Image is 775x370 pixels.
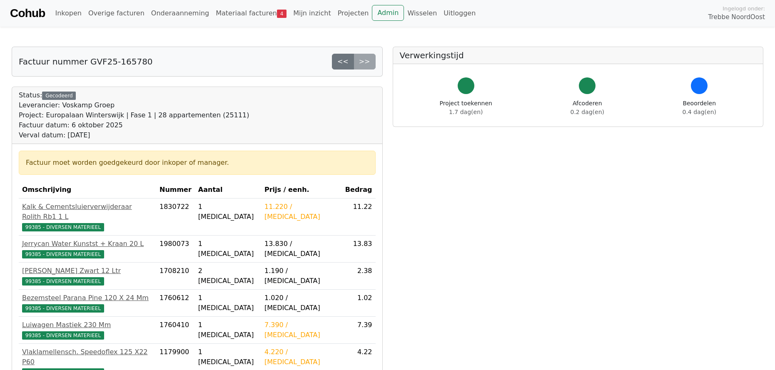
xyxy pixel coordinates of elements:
th: Nummer [156,181,195,199]
div: Leverancier: Voskamp Groep [19,100,249,110]
span: 0.2 dag(en) [571,109,604,115]
div: [PERSON_NAME] Zwart 12 Ltr [22,266,153,276]
div: 4.220 / [MEDICAL_DATA] [264,347,339,367]
a: Onderaanneming [148,5,212,22]
a: Materiaal facturen4 [212,5,290,22]
td: 1760612 [156,290,195,317]
a: Mijn inzicht [290,5,334,22]
span: 99385 - DIVERSEN MATERIEEL [22,331,104,340]
div: 1 [MEDICAL_DATA] [198,347,258,367]
span: 4 [277,10,287,18]
td: 1.02 [342,290,376,317]
td: 1980073 [156,236,195,263]
div: Status: [19,90,249,140]
td: 7.39 [342,317,376,344]
div: 1 [MEDICAL_DATA] [198,293,258,313]
div: Kalk & Cementsluierverwijderaar Rolith Rb1 1 L [22,202,153,222]
td: 1830722 [156,199,195,236]
div: 7.390 / [MEDICAL_DATA] [264,320,339,340]
a: << [332,54,354,70]
a: Luiwagen Mastiek 230 Mm99385 - DIVERSEN MATERIEEL [22,320,153,340]
div: 13.830 / [MEDICAL_DATA] [264,239,339,259]
div: Verval datum: [DATE] [19,130,249,140]
div: 2 [MEDICAL_DATA] [198,266,258,286]
div: Factuur moet worden goedgekeurd door inkoper of manager. [26,158,369,168]
div: Afcoderen [571,99,604,117]
div: 1.190 / [MEDICAL_DATA] [264,266,339,286]
div: Beoordelen [683,99,716,117]
span: Trebbe NoordOost [708,12,765,22]
th: Prijs / eenh. [261,181,342,199]
span: 99385 - DIVERSEN MATERIEEL [22,250,104,258]
span: 1.7 dag(en) [449,109,483,115]
th: Omschrijving [19,181,156,199]
div: Factuur datum: 6 oktober 2025 [19,120,249,130]
td: 1708210 [156,263,195,290]
a: Wisselen [404,5,440,22]
h5: Factuur nummer GVF25-165780 [19,57,153,67]
span: 99385 - DIVERSEN MATERIEEL [22,277,104,286]
div: Vlaklamellensch. Speedoflex 125 X22 P60 [22,347,153,367]
div: 1 [MEDICAL_DATA] [198,202,258,222]
div: 1 [MEDICAL_DATA] [198,239,258,259]
a: [PERSON_NAME] Zwart 12 Ltr99385 - DIVERSEN MATERIEEL [22,266,153,286]
a: Cohub [10,3,45,23]
a: Bezemsteel Parana Pine 120 X 24 Mm99385 - DIVERSEN MATERIEEL [22,293,153,313]
h5: Verwerkingstijd [400,50,757,60]
div: Jerrycan Water Kunstst + Kraan 20 L [22,239,153,249]
div: Luiwagen Mastiek 230 Mm [22,320,153,330]
a: Kalk & Cementsluierverwijderaar Rolith Rb1 1 L99385 - DIVERSEN MATERIEEL [22,202,153,232]
td: 11.22 [342,199,376,236]
div: Project toekennen [440,99,492,117]
div: Gecodeerd [42,92,76,100]
span: 99385 - DIVERSEN MATERIEEL [22,304,104,313]
a: Overige facturen [85,5,148,22]
td: 1760410 [156,317,195,344]
th: Aantal [195,181,261,199]
td: 2.38 [342,263,376,290]
div: Bezemsteel Parana Pine 120 X 24 Mm [22,293,153,303]
a: Uitloggen [440,5,479,22]
a: Inkopen [52,5,85,22]
div: Project: Europalaan Winterswijk | Fase 1 | 28 appartementen (25111) [19,110,249,120]
th: Bedrag [342,181,376,199]
td: 13.83 [342,236,376,263]
span: 0.4 dag(en) [683,109,716,115]
div: 11.220 / [MEDICAL_DATA] [264,202,339,222]
a: Jerrycan Water Kunstst + Kraan 20 L99385 - DIVERSEN MATERIEEL [22,239,153,259]
span: Ingelogd onder: [723,5,765,12]
a: Projecten [334,5,372,22]
span: 99385 - DIVERSEN MATERIEEL [22,223,104,231]
div: 1 [MEDICAL_DATA] [198,320,258,340]
div: 1.020 / [MEDICAL_DATA] [264,293,339,313]
a: Admin [372,5,404,21]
